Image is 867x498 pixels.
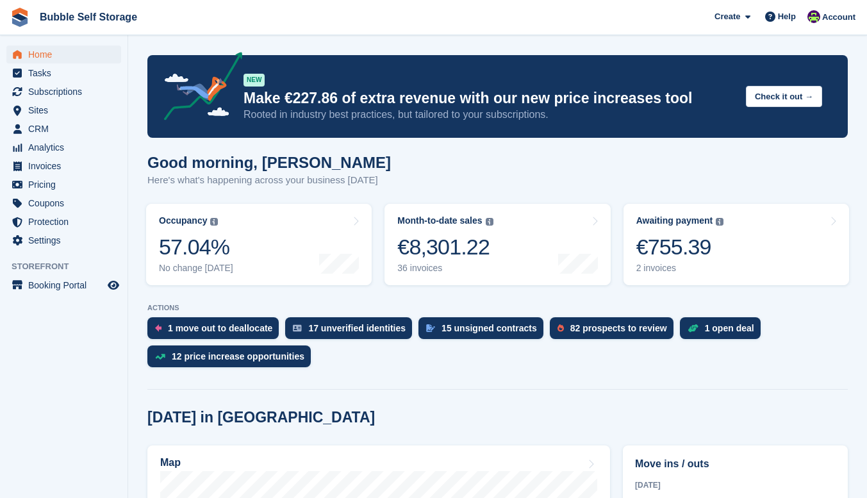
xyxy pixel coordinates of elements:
[159,234,233,260] div: 57.04%
[172,351,304,361] div: 12 price increase opportunities
[28,157,105,175] span: Invoices
[12,260,128,273] span: Storefront
[28,120,105,138] span: CRM
[159,215,207,226] div: Occupancy
[210,218,218,226] img: icon-info-grey-7440780725fd019a000dd9b08b2336e03edf1995a4989e88bcd33f0948082b44.svg
[10,8,29,27] img: stora-icon-8386f47178a22dfd0bd8f6a31ec36ba5ce8667c1dd55bd0f319d3a0aa187defe.svg
[244,74,265,87] div: NEW
[155,354,165,360] img: price_increase_opportunities-93ffe204e8149a01c8c9dc8f82e8f89637d9d84a8eef4429ea346261dce0b2c0.svg
[147,317,285,345] a: 1 move out to deallocate
[6,276,121,294] a: menu
[714,10,740,23] span: Create
[293,324,302,332] img: verify_identity-adf6edd0f0f0b5bbfe63781bf79b02c33cf7c696d77639b501bdc392416b5a36.svg
[28,176,105,194] span: Pricing
[623,204,849,285] a: Awaiting payment €755.39 2 invoices
[636,234,724,260] div: €755.39
[153,52,243,125] img: price-adjustments-announcement-icon-8257ccfd72463d97f412b2fc003d46551f7dbcb40ab6d574587a9cd5c0d94...
[397,215,482,226] div: Month-to-date sales
[147,345,317,374] a: 12 price increase opportunities
[244,89,736,108] p: Make €227.86 of extra revenue with our new price increases tool
[6,46,121,63] a: menu
[6,213,121,231] a: menu
[635,456,836,472] h2: Move ins / outs
[635,479,836,491] div: [DATE]
[822,11,855,24] span: Account
[6,176,121,194] a: menu
[6,120,121,138] a: menu
[397,234,493,260] div: €8,301.22
[160,457,181,469] h2: Map
[680,317,767,345] a: 1 open deal
[688,324,698,333] img: deal-1b604bf984904fb50ccaf53a9ad4b4a5d6e5aea283cecdc64d6e3604feb123c2.svg
[155,324,161,332] img: move_outs_to_deallocate_icon-f764333ba52eb49d3ac5e1228854f67142a1ed5810a6f6cc68b1a99e826820c5.svg
[442,323,537,333] div: 15 unsigned contracts
[6,157,121,175] a: menu
[716,218,723,226] img: icon-info-grey-7440780725fd019a000dd9b08b2336e03edf1995a4989e88bcd33f0948082b44.svg
[397,263,493,274] div: 36 invoices
[705,323,754,333] div: 1 open deal
[28,276,105,294] span: Booking Portal
[486,218,493,226] img: icon-info-grey-7440780725fd019a000dd9b08b2336e03edf1995a4989e88bcd33f0948082b44.svg
[557,324,564,332] img: prospect-51fa495bee0391a8d652442698ab0144808aea92771e9ea1ae160a38d050c398.svg
[778,10,796,23] span: Help
[28,213,105,231] span: Protection
[6,231,121,249] a: menu
[147,304,848,312] p: ACTIONS
[746,86,822,107] button: Check it out →
[147,173,391,188] p: Here's what's happening across your business [DATE]
[106,278,121,293] a: Preview store
[244,108,736,122] p: Rooted in industry best practices, but tailored to your subscriptions.
[147,154,391,171] h1: Good morning, [PERSON_NAME]
[147,409,375,426] h2: [DATE] in [GEOGRAPHIC_DATA]
[308,323,406,333] div: 17 unverified identities
[28,46,105,63] span: Home
[636,263,724,274] div: 2 invoices
[426,324,435,332] img: contract_signature_icon-13c848040528278c33f63329250d36e43548de30e8caae1d1a13099fd9432cc5.svg
[636,215,713,226] div: Awaiting payment
[159,263,233,274] div: No change [DATE]
[35,6,142,28] a: Bubble Self Storage
[6,64,121,82] a: menu
[28,101,105,119] span: Sites
[384,204,610,285] a: Month-to-date sales €8,301.22 36 invoices
[28,64,105,82] span: Tasks
[550,317,680,345] a: 82 prospects to review
[168,323,272,333] div: 1 move out to deallocate
[28,83,105,101] span: Subscriptions
[28,138,105,156] span: Analytics
[285,317,418,345] a: 17 unverified identities
[807,10,820,23] img: Tom Gilmore
[6,194,121,212] a: menu
[418,317,550,345] a: 15 unsigned contracts
[6,138,121,156] a: menu
[570,323,667,333] div: 82 prospects to review
[6,101,121,119] a: menu
[146,204,372,285] a: Occupancy 57.04% No change [DATE]
[28,231,105,249] span: Settings
[28,194,105,212] span: Coupons
[6,83,121,101] a: menu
